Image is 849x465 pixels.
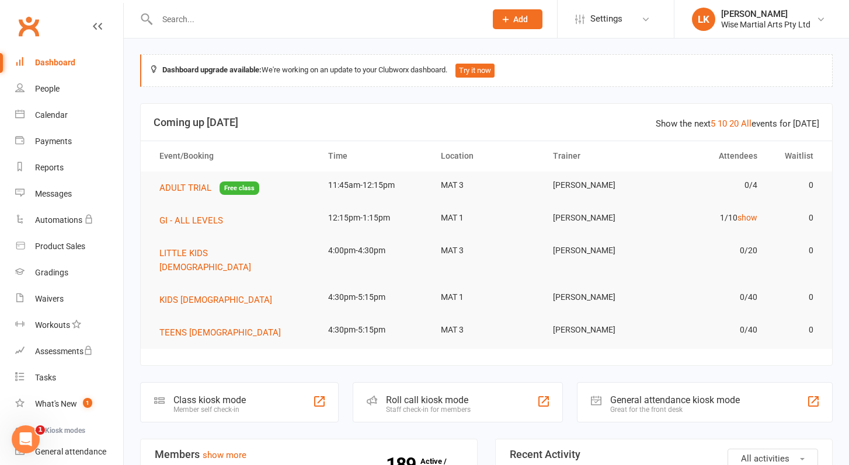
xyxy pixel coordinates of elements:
[15,50,123,76] a: Dashboard
[35,447,106,456] div: General attendance
[542,172,655,199] td: [PERSON_NAME]
[159,181,259,195] button: ADULT TRIALFree class
[542,141,655,171] th: Trainer
[35,84,60,93] div: People
[35,347,93,356] div: Assessments
[35,189,72,198] div: Messages
[768,316,824,344] td: 0
[15,312,123,338] a: Workouts
[430,204,543,232] td: MAT 1
[12,425,40,453] iframe: Intercom live chat
[173,405,246,414] div: Member self check-in
[159,248,251,272] span: LITTLE KIDS [DEMOGRAPHIC_DATA]
[15,365,123,391] a: Tasks
[35,399,77,408] div: What's New
[655,141,768,171] th: Attendees
[510,449,818,460] h3: Recent Activity
[768,172,824,199] td: 0
[430,141,543,171] th: Location
[386,405,471,414] div: Staff check-in for members
[655,204,768,232] td: 1/10
[542,204,655,232] td: [PERSON_NAME]
[15,128,123,155] a: Payments
[154,11,478,27] input: Search...
[768,284,824,311] td: 0
[159,293,280,307] button: KIDS [DEMOGRAPHIC_DATA]
[318,316,430,344] td: 4:30pm-5:15pm
[656,117,819,131] div: Show the next events for [DATE]
[493,9,542,29] button: Add
[430,284,543,311] td: MAT 1
[721,9,810,19] div: [PERSON_NAME]
[430,316,543,344] td: MAT 3
[318,172,430,199] td: 11:45am-12:15pm
[15,102,123,128] a: Calendar
[741,453,789,464] span: All activities
[610,394,740,405] div: General attendance kiosk mode
[430,237,543,264] td: MAT 3
[15,155,123,181] a: Reports
[203,450,246,460] a: show more
[15,338,123,365] a: Assessments
[430,172,543,199] td: MAT 3
[590,6,622,32] span: Settings
[15,76,123,102] a: People
[692,8,715,31] div: LK
[162,65,262,74] strong: Dashboard upgrade available:
[35,215,82,225] div: Automations
[35,58,75,67] div: Dashboard
[159,215,223,226] span: GI - ALL LEVELS
[159,295,272,305] span: KIDS [DEMOGRAPHIC_DATA]
[35,294,64,303] div: Waivers
[318,204,430,232] td: 12:15pm-1:15pm
[542,237,655,264] td: [PERSON_NAME]
[455,64,495,78] button: Try it now
[610,405,740,414] div: Great for the front desk
[140,54,833,87] div: We're working on an update to your Clubworx dashboard.
[318,141,430,171] th: Time
[149,141,318,171] th: Event/Booking
[173,394,246,405] div: Class kiosk mode
[768,141,824,171] th: Waitlist
[15,181,123,207] a: Messages
[159,214,231,228] button: GI - ALL LEVELS
[15,286,123,312] a: Waivers
[721,19,810,30] div: Wise Martial Arts Pty Ltd
[14,12,43,41] a: Clubworx
[35,163,64,172] div: Reports
[159,326,289,340] button: TEENS [DEMOGRAPHIC_DATA]
[718,118,727,129] a: 10
[15,233,123,260] a: Product Sales
[741,118,751,129] a: All
[737,213,757,222] a: show
[513,15,528,24] span: Add
[15,207,123,233] a: Automations
[655,316,768,344] td: 0/40
[35,373,56,382] div: Tasks
[386,394,471,405] div: Roll call kiosk mode
[155,449,463,460] h3: Members
[711,118,715,129] a: 5
[318,237,430,264] td: 4:00pm-4:30pm
[15,439,123,465] a: General attendance kiosk mode
[655,237,768,264] td: 0/20
[35,137,72,146] div: Payments
[154,117,819,128] h3: Coming up [DATE]
[35,268,68,277] div: Gradings
[159,327,281,338] span: TEENS [DEMOGRAPHIC_DATA]
[768,237,824,264] td: 0
[35,242,85,251] div: Product Sales
[655,172,768,199] td: 0/4
[159,183,211,193] span: ADULT TRIAL
[220,181,259,195] span: Free class
[768,204,824,232] td: 0
[15,260,123,286] a: Gradings
[15,391,123,417] a: What's New1
[83,398,92,408] span: 1
[36,425,45,435] span: 1
[729,118,739,129] a: 20
[542,284,655,311] td: [PERSON_NAME]
[35,320,70,330] div: Workouts
[542,316,655,344] td: [PERSON_NAME]
[35,110,68,120] div: Calendar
